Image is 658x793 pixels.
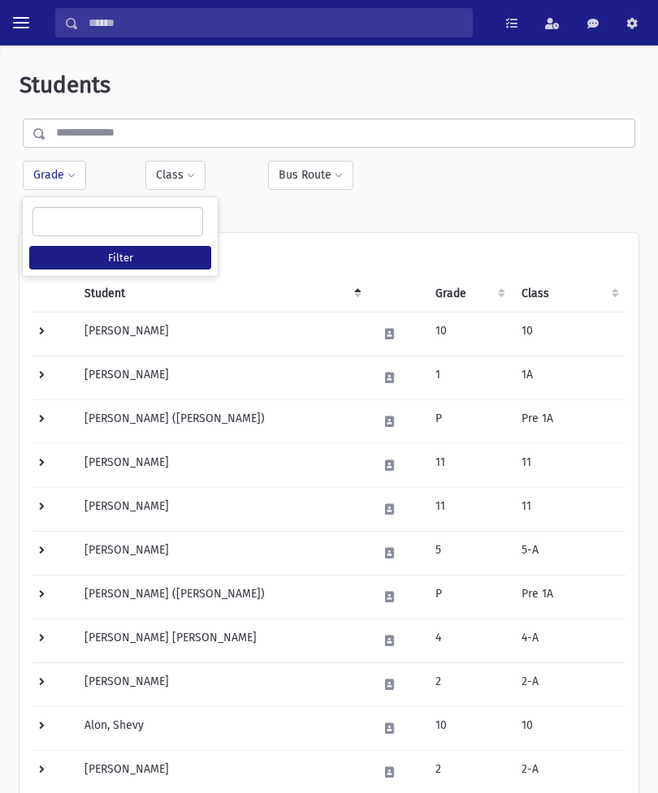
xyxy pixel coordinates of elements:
[512,575,626,618] td: Pre 1A
[426,706,512,750] td: 10
[426,356,512,399] td: 1
[6,8,36,37] button: toggle menu
[512,531,626,575] td: 5-A
[426,575,512,618] td: P
[75,487,368,531] td: [PERSON_NAME]
[512,443,626,487] td: 11
[75,275,368,312] th: Student: activate to sort column descending
[23,161,86,190] button: Grade
[512,275,626,312] th: Class: activate to sort column ascending
[512,662,626,706] td: 2-A
[512,487,626,531] td: 11
[426,531,512,575] td: 5
[75,662,368,706] td: [PERSON_NAME]
[75,399,368,443] td: [PERSON_NAME] ([PERSON_NAME])
[268,161,353,190] button: Bus Route
[79,8,472,37] input: Search
[75,312,368,356] td: [PERSON_NAME]
[75,618,368,662] td: [PERSON_NAME] [PERSON_NAME]
[29,246,211,269] button: Filter
[19,71,110,98] span: Students
[75,531,368,575] td: [PERSON_NAME]
[512,399,626,443] td: Pre 1A
[512,356,626,399] td: 1A
[512,706,626,750] td: 10
[426,399,512,443] td: P
[426,312,512,356] td: 10
[512,312,626,356] td: 10
[75,356,368,399] td: [PERSON_NAME]
[426,443,512,487] td: 11
[75,706,368,750] td: Alon, Shevy
[426,618,512,662] td: 4
[426,487,512,531] td: 11
[145,161,206,190] button: Class
[512,618,626,662] td: 4-A
[75,443,368,487] td: [PERSON_NAME]
[75,575,368,618] td: [PERSON_NAME] ([PERSON_NAME])
[426,275,512,312] th: Grade: activate to sort column ascending
[426,662,512,706] td: 2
